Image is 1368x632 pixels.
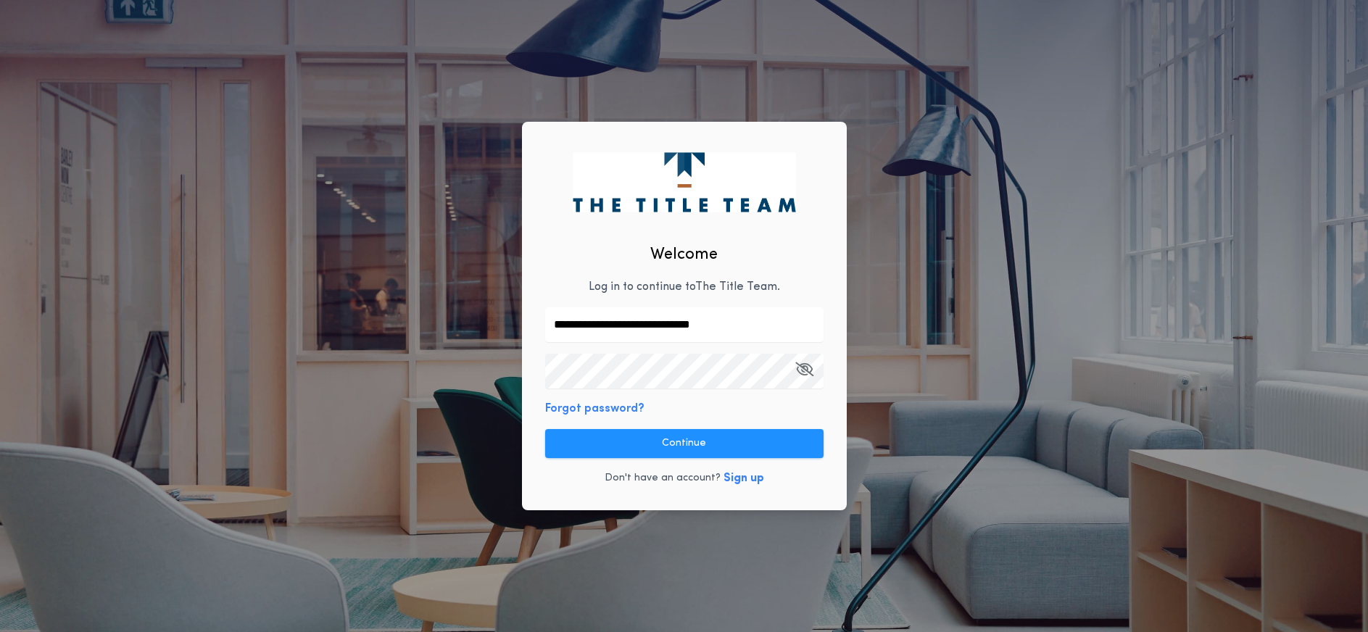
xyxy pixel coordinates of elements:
button: Forgot password? [545,400,644,417]
p: Don't have an account? [605,471,721,486]
button: Sign up [724,470,764,487]
p: Log in to continue to The Title Team . [589,278,780,296]
img: logo [573,152,795,212]
h2: Welcome [650,243,718,267]
button: Continue [545,429,824,458]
